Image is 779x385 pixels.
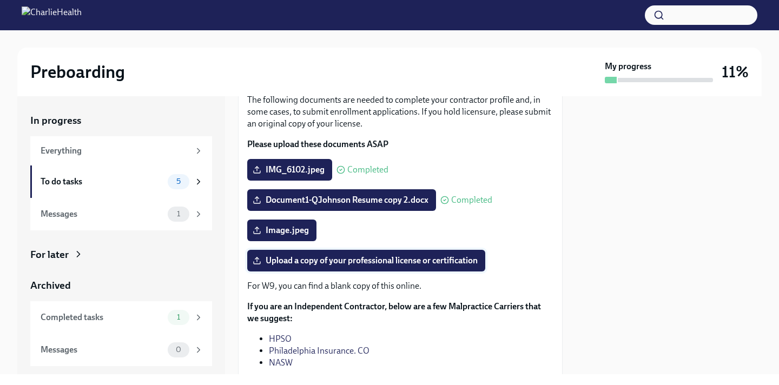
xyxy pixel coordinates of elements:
[255,225,309,236] span: Image.jpeg
[347,165,388,174] span: Completed
[30,136,212,165] a: Everything
[255,195,428,205] span: Document1-QJohnson Resume copy 2.docx
[22,6,82,24] img: CharlieHealth
[605,61,651,72] strong: My progress
[247,280,553,292] p: For W9, you can find a blank copy of this online.
[247,301,541,323] strong: If you are an Independent Contractor, below are a few Malpractice Carriers that we suggest:
[30,278,212,293] a: Archived
[170,210,187,218] span: 1
[30,248,212,262] a: For later
[41,176,163,188] div: To do tasks
[247,250,485,271] label: Upload a copy of your professional license or certification
[722,62,749,82] h3: 11%
[269,346,369,356] a: Philadelphia Insurance. CO
[247,94,553,130] p: The following documents are needed to complete your contractor profile and, in some cases, to sub...
[30,301,212,334] a: Completed tasks1
[269,357,293,368] a: NASW
[30,198,212,230] a: Messages1
[169,346,188,354] span: 0
[451,196,492,204] span: Completed
[247,159,332,181] label: IMG_6102.jpeg
[170,313,187,321] span: 1
[41,311,163,323] div: Completed tasks
[247,189,436,211] label: Document1-QJohnson Resume copy 2.docx
[255,164,325,175] span: IMG_6102.jpeg
[41,145,189,157] div: Everything
[30,248,69,262] div: For later
[41,344,163,356] div: Messages
[247,220,316,241] label: Image.jpeg
[170,177,187,185] span: 5
[30,334,212,366] a: Messages0
[41,208,163,220] div: Messages
[255,255,478,266] span: Upload a copy of your professional license or certification
[269,334,292,344] a: HPSO
[247,139,388,149] strong: Please upload these documents ASAP
[30,61,125,83] h2: Preboarding
[30,165,212,198] a: To do tasks5
[30,114,212,128] a: In progress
